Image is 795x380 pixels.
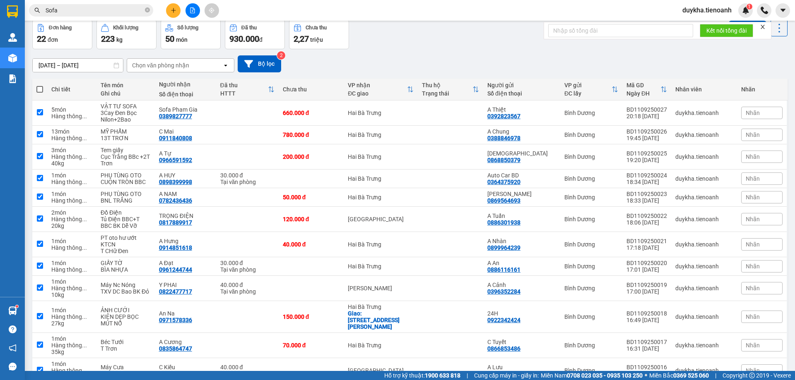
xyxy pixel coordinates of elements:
[159,172,212,179] div: A HUY
[241,25,257,31] div: Đã thu
[229,34,259,44] span: 930.000
[49,25,72,31] div: Đơn hàng
[159,317,192,323] div: 0971578336
[776,3,790,18] button: caret-down
[348,304,414,310] div: Hai Bà Trưng
[746,194,760,201] span: Nhãn
[220,172,275,179] div: 30.000 đ
[742,7,749,14] img: icon-new-feature
[294,34,309,44] span: 2,27
[283,194,340,201] div: 50.000 đ
[159,135,192,141] div: 0911840808
[626,113,667,119] div: 20:18 [DATE]
[51,172,92,179] div: 1 món
[746,313,760,320] span: Nhãn
[487,317,520,323] div: 0922342424
[101,266,151,273] div: BÌA NHỰA
[51,197,92,204] div: Hàng thông thường
[51,349,92,355] div: 35 kg
[626,339,667,345] div: BD1109250017
[675,131,733,138] div: duykha.tienoanh
[675,175,733,182] div: duykha.tienoanh
[348,285,414,292] div: [PERSON_NAME]
[348,342,414,349] div: Hai Bà Trưng
[159,179,192,185] div: 0898399998
[101,90,151,97] div: Ghi chú
[673,372,709,379] strong: 0369 525 060
[17,51,105,96] strong: Nhận:
[626,135,667,141] div: 19:45 [DATE]
[101,248,151,254] div: T CHữ Đen
[238,55,281,72] button: Bộ lọc
[145,7,150,12] span: close-circle
[159,244,192,251] div: 0914851618
[487,345,520,352] div: 0866853486
[626,260,667,266] div: BD1109250020
[51,191,92,197] div: 1 món
[675,110,733,116] div: duykha.tienoanh
[159,157,192,163] div: 0966591592
[216,79,279,100] th: Toggle SortBy
[487,106,556,113] div: A Thiệt
[51,285,92,292] div: Hàng thông thường
[101,313,151,327] div: KIỆN DẸP BỌC MÚT NỔ
[626,213,667,219] div: BD1109250022
[101,103,151,110] div: VẬT TƯ SOFA
[145,7,150,14] span: close-circle
[348,310,414,330] div: Giao: 65 Nguyễn Công Trứ
[166,3,181,18] button: plus
[310,36,323,43] span: triệu
[474,371,539,380] span: Cung cấp máy in - giấy in:
[101,260,151,266] div: GIẤY TỜ
[487,191,556,197] div: C Nguyệt
[259,36,263,43] span: đ
[159,81,212,88] div: Người nhận
[51,222,92,229] div: 20 kg
[16,305,18,308] sup: 1
[82,135,87,141] span: ...
[564,153,618,160] div: Bình Dương
[675,153,733,160] div: duykha.tienoanh
[159,150,212,157] div: A Tự
[82,266,87,273] span: ...
[171,7,176,13] span: plus
[220,90,268,97] div: HTTT
[101,128,151,135] div: MỸ PHẨM
[101,288,151,295] div: TXV DC Bao BK Đỏ
[101,307,151,313] div: ẢNH CƯỚI
[761,7,768,14] img: phone-icon
[487,364,556,370] div: A Lưu
[675,313,733,320] div: duykha.tienoanh
[564,131,618,138] div: Bình Dương
[46,24,102,46] span: BD1109250027 -
[676,5,738,15] span: duykha.tienoanh
[9,344,17,352] span: notification
[675,263,733,270] div: duykha.tienoanh
[51,147,92,153] div: 3 món
[348,263,414,270] div: Hai Bà Trưng
[283,216,340,222] div: 120.000 đ
[96,19,157,49] button: Khối lượng223kg
[283,342,340,349] div: 70.000 đ
[159,219,192,226] div: 0817889917
[165,34,174,44] span: 50
[101,153,151,167] div: Cục Trắng BBc +2T Trơn
[51,86,92,93] div: Chi tiết
[32,19,92,49] button: Đơn hàng22đơn
[220,282,275,288] div: 40.000 đ
[487,219,520,226] div: 0886301938
[101,197,151,204] div: BNL TRẮNG
[101,234,151,248] div: PT oto hư ướt KTCN
[205,3,219,18] button: aim
[46,15,110,22] span: A Thiệt - 0392823567
[746,342,760,349] span: Nhãn
[51,160,92,167] div: 40 kg
[51,244,92,251] div: Hàng thông thường
[283,313,340,320] div: 150.000 đ
[159,213,212,219] div: TRỌNG ĐIỆN
[159,128,212,135] div: C Mai
[487,213,556,219] div: A Tuấn
[8,306,17,315] img: warehouse-icon
[564,90,612,97] div: ĐC lấy
[159,197,192,204] div: 0782436436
